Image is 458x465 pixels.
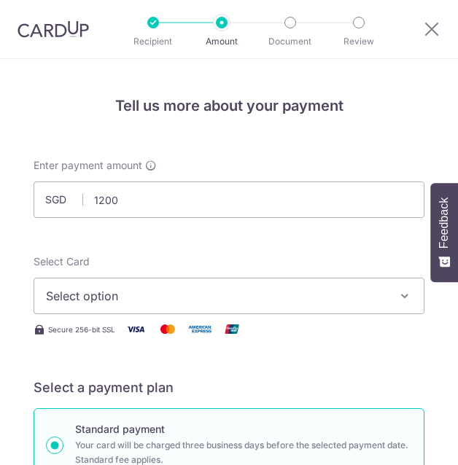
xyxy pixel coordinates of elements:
span: translation missing: en.payables.payment_networks.credit_card.summary.labels.select_card [34,255,90,267]
img: Mastercard [153,320,182,338]
img: American Express [185,320,214,338]
p: Amount [193,34,251,49]
h5: Select a payment plan [34,379,424,396]
span: Secure 256-bit SSL [48,324,115,335]
span: Select option [46,287,392,305]
p: Recipient [124,34,182,49]
img: CardUp [18,20,89,38]
p: Review [330,34,388,49]
button: Feedback - Show survey [430,183,458,282]
img: Union Pay [217,320,247,338]
button: Select option [34,278,424,314]
span: Feedback [438,198,451,249]
input: 0.00 [34,181,424,218]
p: Standard payment [75,421,412,438]
p: Document [261,34,319,49]
img: Visa [121,320,150,338]
span: Enter payment amount [34,158,142,173]
span: SGD [45,192,83,207]
h4: Tell us more about your payment [34,94,424,117]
